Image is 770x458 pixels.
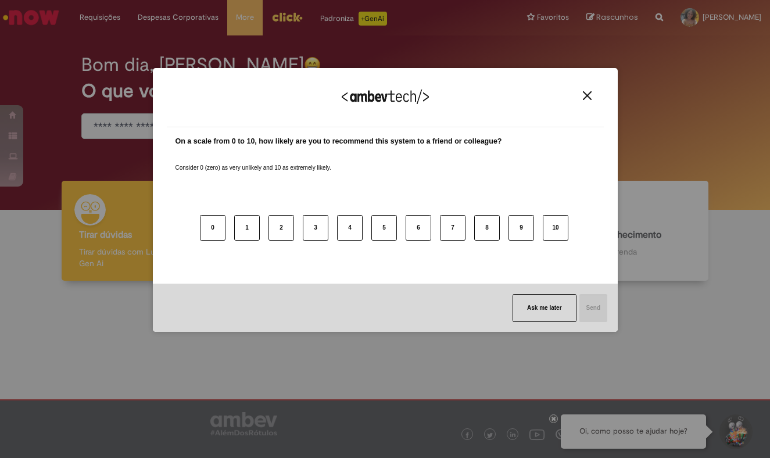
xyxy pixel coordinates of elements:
label: Consider 0 (zero) as very unlikely and 10 as extremely likely. [176,150,331,172]
button: 0 [200,215,225,241]
button: 1 [234,215,260,241]
button: 9 [508,215,534,241]
button: 10 [543,215,568,241]
label: On a scale from 0 to 10, how likely are you to recommend this system to a friend or colleague? [176,136,502,147]
button: 8 [474,215,500,241]
button: Ask me later [513,294,576,322]
button: Close [579,91,595,101]
button: 7 [440,215,465,241]
button: 3 [303,215,328,241]
img: Logo Ambevtech [342,90,429,104]
img: Close [583,91,592,100]
button: 4 [337,215,363,241]
button: 2 [268,215,294,241]
button: 6 [406,215,431,241]
button: 5 [371,215,397,241]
